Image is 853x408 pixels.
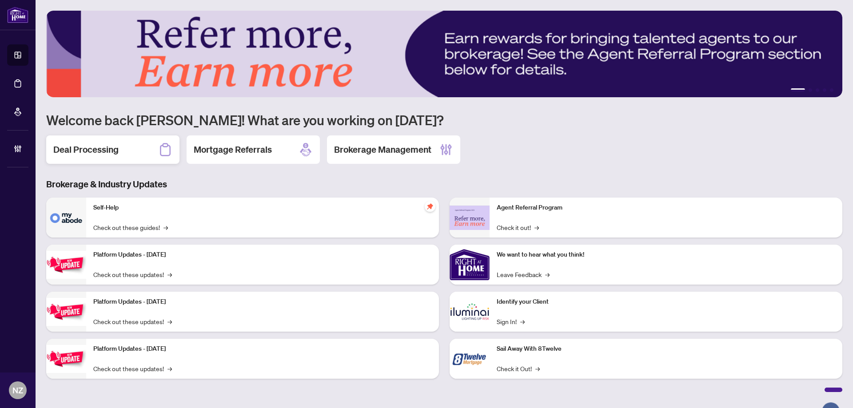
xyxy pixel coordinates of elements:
[497,269,550,279] a: Leave Feedback→
[535,364,540,373] span: →
[46,111,842,128] h1: Welcome back [PERSON_NAME]! What are you working on [DATE]?
[167,317,172,326] span: →
[93,222,168,232] a: Check out these guides!→
[12,384,23,396] span: NZ
[497,222,539,232] a: Check it out!→
[53,143,119,156] h2: Deal Processing
[46,178,842,190] h3: Brokerage & Industry Updates
[46,298,86,326] img: Platform Updates - July 8, 2025
[46,345,86,373] img: Platform Updates - June 23, 2025
[497,250,835,260] p: We want to hear what you think!
[816,88,819,92] button: 3
[497,297,835,307] p: Identify your Client
[823,88,826,92] button: 4
[520,317,525,326] span: →
[46,11,842,97] img: Slide 0
[830,88,833,92] button: 5
[7,7,28,23] img: logo
[450,339,490,379] img: Sail Away With 8Twelve
[93,203,432,213] p: Self-Help
[497,317,525,326] a: Sign In!→
[93,344,432,354] p: Platform Updates - [DATE]
[93,250,432,260] p: Platform Updates - [DATE]
[497,364,540,373] a: Check it Out!→
[450,292,490,332] img: Identify your Client
[334,143,431,156] h2: Brokerage Management
[450,245,490,285] img: We want to hear what you think!
[93,317,172,326] a: Check out these updates!→
[809,88,812,92] button: 2
[497,203,835,213] p: Agent Referral Program
[93,297,432,307] p: Platform Updates - [DATE]
[425,201,435,212] span: pushpin
[450,206,490,230] img: Agent Referral Program
[167,269,172,279] span: →
[791,88,805,92] button: 1
[167,364,172,373] span: →
[46,198,86,238] img: Self-Help
[534,222,539,232] span: →
[497,344,835,354] p: Sail Away With 8Twelve
[46,251,86,279] img: Platform Updates - July 21, 2025
[194,143,272,156] h2: Mortgage Referrals
[545,269,550,279] span: →
[93,364,172,373] a: Check out these updates!→
[93,269,172,279] a: Check out these updates!→
[163,222,168,232] span: →
[817,377,844,404] button: Open asap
